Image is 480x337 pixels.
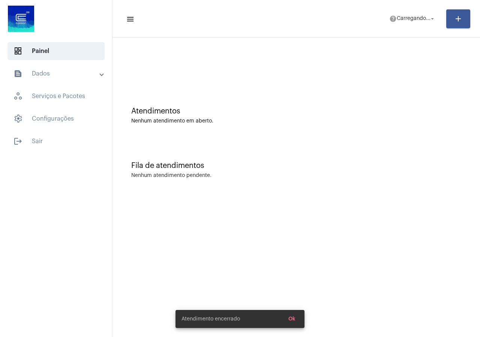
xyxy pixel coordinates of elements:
div: Nenhum atendimento pendente. [131,173,211,178]
div: Nenhum atendimento em aberto. [131,118,461,124]
mat-icon: sidenav icon [13,69,22,78]
button: Ok [282,312,301,326]
span: sidenav icon [13,47,22,56]
mat-panel-title: Dados [13,69,100,78]
span: Carregando... [397,16,430,21]
mat-icon: help [389,15,397,23]
span: Ok [288,316,295,322]
span: Painel [7,42,105,60]
span: Serviços e Pacotes [7,87,105,105]
img: d4669ae0-8c07-2337-4f67-34b0df7f5ae4.jpeg [6,4,36,34]
mat-icon: sidenav icon [126,15,133,24]
mat-expansion-panel-header: sidenav iconDados [4,65,112,83]
span: sidenav icon [13,114,22,123]
span: Configurações [7,110,105,128]
div: Fila de atendimentos [131,162,461,170]
span: Atendimento encerrado [181,315,240,323]
mat-icon: add [454,14,463,23]
button: Carregando... [385,11,440,26]
div: Atendimentos [131,107,461,115]
mat-icon: arrow_drop_down [429,15,436,22]
mat-icon: sidenav icon [13,137,22,146]
span: Sair [7,132,105,150]
span: sidenav icon [13,92,22,101]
